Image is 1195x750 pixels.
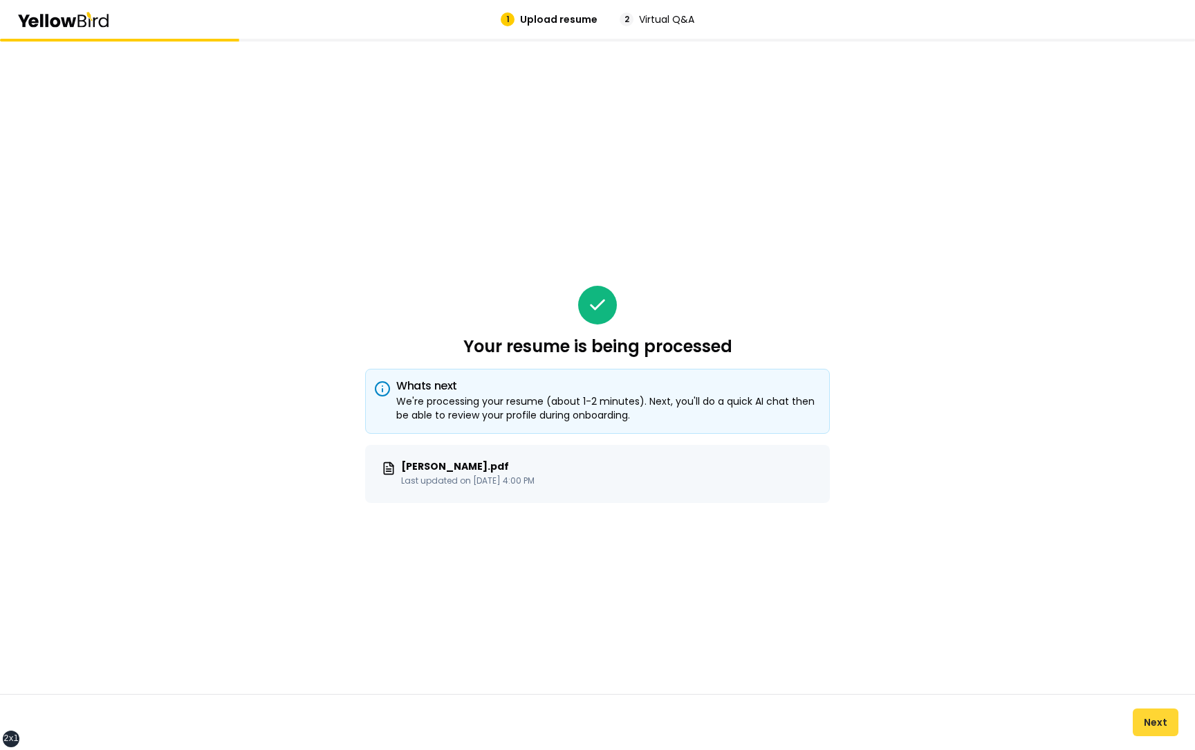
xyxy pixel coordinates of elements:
[1133,708,1178,736] button: Next
[501,12,515,26] div: 1
[377,381,818,392] h5: Whats next
[401,461,535,471] p: [PERSON_NAME].pdf
[377,394,818,422] div: We're processing your resume (about 1-2 minutes). Next, you'll do a quick AI chat then be able to...
[463,336,732,358] p: Your resume is being processed
[3,733,19,744] div: 2xl
[520,12,597,26] span: Upload resume
[401,475,535,486] p: Last updated on [DATE] 4:00 PM
[639,12,694,26] span: Virtual Q&A
[620,12,633,26] div: 2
